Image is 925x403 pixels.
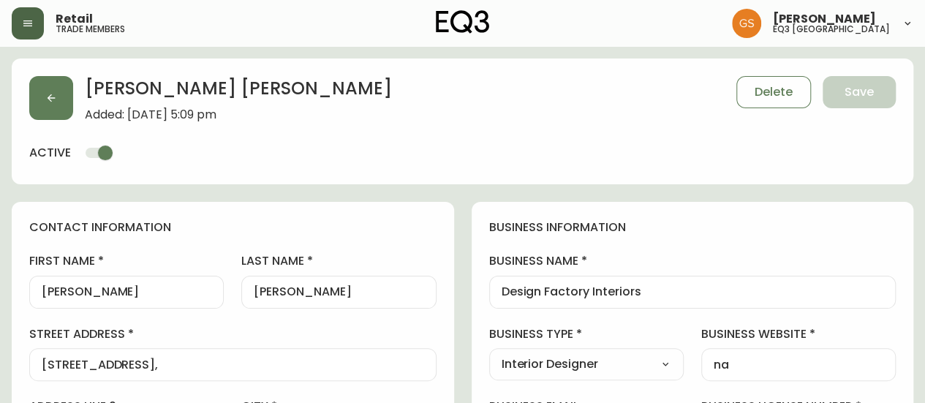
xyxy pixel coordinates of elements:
[773,13,876,25] span: [PERSON_NAME]
[489,253,896,269] label: business name
[56,25,125,34] h5: trade members
[29,326,437,342] label: street address
[736,76,811,108] button: Delete
[714,358,883,372] input: https://www.designshop.com
[489,326,684,342] label: business type
[489,219,896,236] h4: business information
[701,326,896,342] label: business website
[56,13,93,25] span: Retail
[29,145,71,161] h4: active
[773,25,890,34] h5: eq3 [GEOGRAPHIC_DATA]
[85,108,392,121] span: Added: [DATE] 5:09 pm
[29,253,224,269] label: first name
[85,76,392,108] h2: [PERSON_NAME] [PERSON_NAME]
[241,253,436,269] label: last name
[436,10,490,34] img: logo
[29,219,437,236] h4: contact information
[732,9,761,38] img: 6b403d9c54a9a0c30f681d41f5fc2571
[755,84,793,100] span: Delete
